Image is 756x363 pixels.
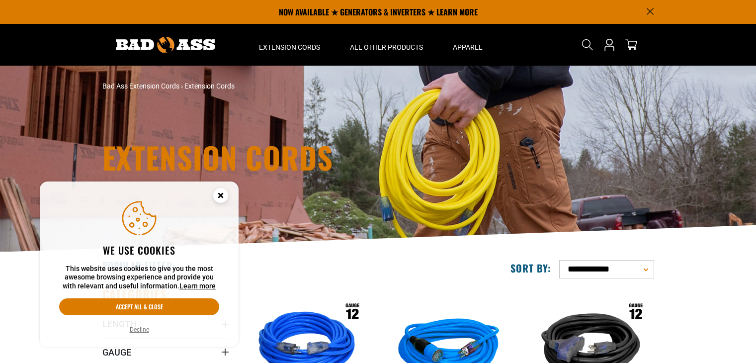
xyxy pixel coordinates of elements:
[102,82,179,90] a: Bad Ass Extension Cords
[102,142,465,172] h1: Extension Cords
[453,43,483,52] span: Apparel
[59,265,219,291] p: This website uses cookies to give you the most awesome browsing experience and provide you with r...
[181,82,183,90] span: ›
[259,43,320,52] span: Extension Cords
[59,298,219,315] button: Accept all & close
[179,282,216,290] a: Learn more
[184,82,235,90] span: Extension Cords
[102,81,465,91] nav: breadcrumbs
[127,325,152,335] button: Decline
[510,262,551,274] label: Sort by:
[335,24,438,66] summary: All Other Products
[350,43,423,52] span: All Other Products
[40,181,239,348] aside: Cookie Consent
[116,37,215,53] img: Bad Ass Extension Cords
[438,24,498,66] summary: Apparel
[244,24,335,66] summary: Extension Cords
[102,347,131,358] span: Gauge
[580,37,595,53] summary: Search
[59,244,219,257] h2: We use cookies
